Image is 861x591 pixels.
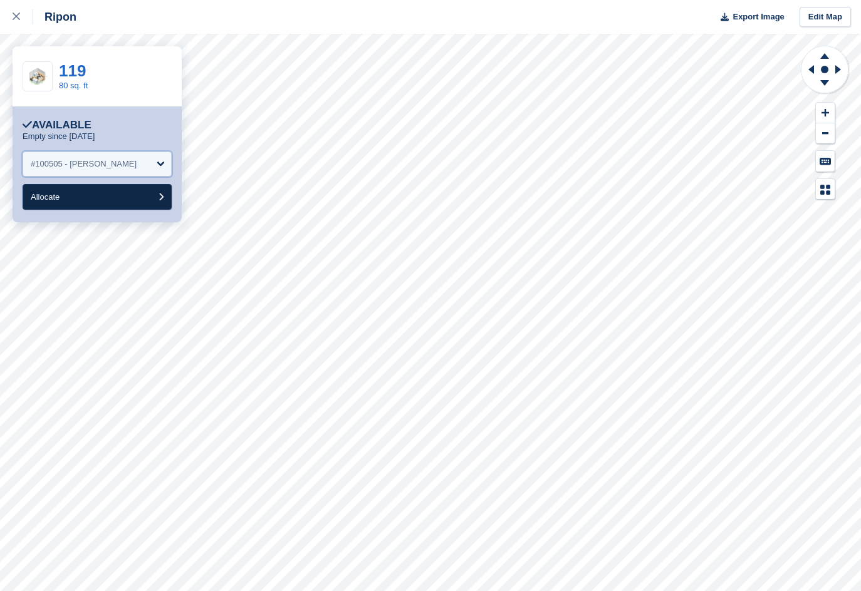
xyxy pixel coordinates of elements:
div: Ripon [33,9,76,24]
a: 80 sq. ft [59,81,88,90]
button: Zoom In [816,103,835,123]
span: Allocate [31,192,60,202]
p: Empty since [DATE] [23,131,95,141]
a: 119 [59,61,86,80]
a: Edit Map [800,7,851,28]
button: Export Image [713,7,785,28]
button: Zoom Out [816,123,835,144]
div: Available [23,119,91,131]
button: Keyboard Shortcuts [816,151,835,172]
div: #100505 - [PERSON_NAME] [31,158,137,170]
img: SCA-80sqft.jpg [23,66,52,86]
span: Export Image [733,11,784,23]
button: Map Legend [816,179,835,200]
button: Allocate [23,184,172,210]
